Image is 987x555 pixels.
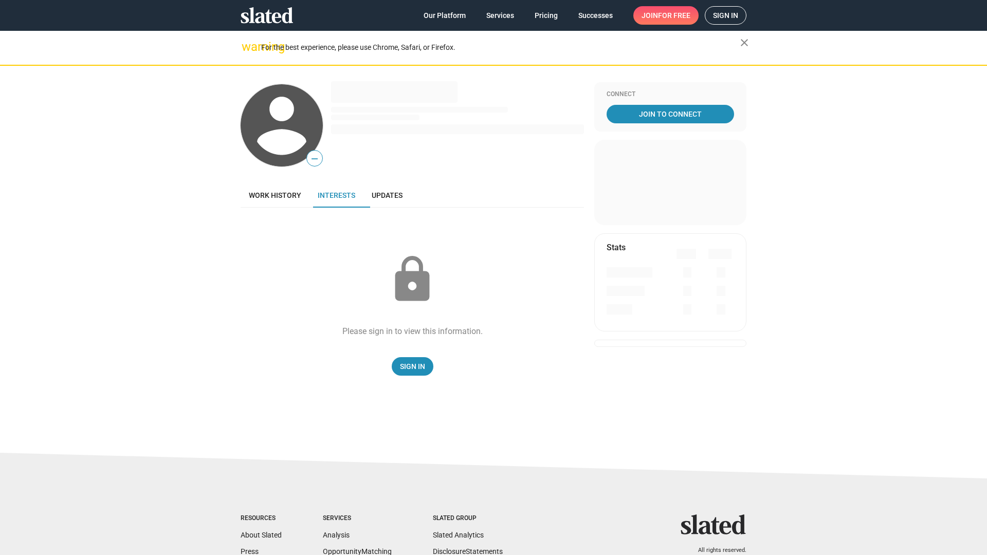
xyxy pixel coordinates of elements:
[535,6,558,25] span: Pricing
[658,6,690,25] span: for free
[705,6,746,25] a: Sign in
[392,357,433,376] a: Sign In
[433,514,503,523] div: Slated Group
[609,105,732,123] span: Join To Connect
[387,254,438,305] mat-icon: lock
[738,36,751,49] mat-icon: close
[713,7,738,24] span: Sign in
[342,326,483,337] div: Please sign in to view this information.
[486,6,514,25] span: Services
[478,6,522,25] a: Services
[323,514,392,523] div: Services
[433,531,484,539] a: Slated Analytics
[424,6,466,25] span: Our Platform
[318,191,355,199] span: Interests
[307,152,322,165] span: —
[607,105,734,123] a: Join To Connect
[309,183,363,208] a: Interests
[372,191,403,199] span: Updates
[642,6,690,25] span: Join
[607,90,734,99] div: Connect
[363,183,411,208] a: Updates
[607,242,626,253] mat-card-title: Stats
[241,531,282,539] a: About Slated
[323,531,350,539] a: Analysis
[570,6,621,25] a: Successes
[578,6,613,25] span: Successes
[241,183,309,208] a: Work history
[415,6,474,25] a: Our Platform
[241,514,282,523] div: Resources
[242,41,254,53] mat-icon: warning
[261,41,740,54] div: For the best experience, please use Chrome, Safari, or Firefox.
[400,357,425,376] span: Sign In
[526,6,566,25] a: Pricing
[633,6,699,25] a: Joinfor free
[249,191,301,199] span: Work history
